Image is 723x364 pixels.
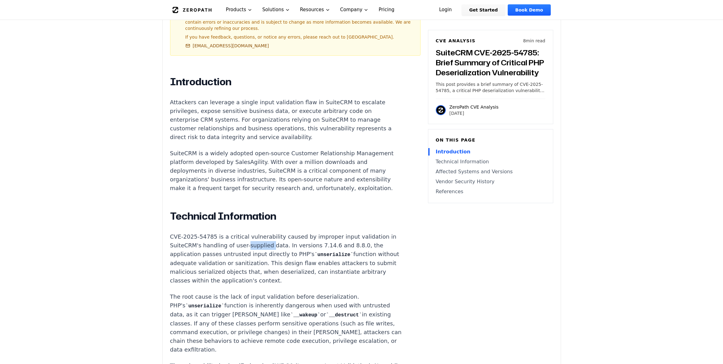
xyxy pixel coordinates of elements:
[170,98,402,142] p: Attackers can leverage a single input validation flaw in SuiteCRM to escalate privileges, expose ...
[436,48,545,77] h3: SuiteCRM CVE-2025-54785: Brief Summary of Critical PHP Deserialization Vulnerability
[436,158,545,166] a: Technical Information
[432,4,459,16] a: Login
[314,252,353,258] code: unserialize
[170,292,402,354] p: The root cause is the lack of input validation before deserialization. PHP's function is inherent...
[170,149,402,193] p: SuiteCRM is a widely adopted open-source Customer Relationship Management platform developed by S...
[436,38,476,44] h6: CVE Analysis
[185,13,415,31] p: This CVE analysis is an experimental publication that is completely AI-generated. The content may...
[436,188,545,195] a: References
[436,105,446,115] img: ZeroPath CVE Analysis
[436,148,545,156] a: Introduction
[185,303,224,309] code: unserialize
[508,4,550,16] a: Book Demo
[436,81,545,94] p: This post provides a brief summary of CVE-2025-54785, a critical PHP deserialization vulnerabilit...
[170,210,402,222] h2: Technical Information
[185,34,415,40] p: If you have feedback, questions, or notice any errors, please reach out to [GEOGRAPHIC_DATA].
[462,4,505,16] a: Get Started
[290,312,320,318] code: __wakeup
[170,76,402,88] h2: Introduction
[523,38,545,44] p: 8 min read
[436,168,545,175] a: Affected Systems and Versions
[436,178,545,185] a: Vendor Security History
[449,104,499,110] p: ZeroPath CVE Analysis
[326,312,362,318] code: __destruct
[436,137,545,143] h6: On this page
[170,232,402,285] p: CVE-2025-54785 is a critical vulnerability caused by improper input validation in SuiteCRM's hand...
[449,110,499,116] p: [DATE]
[185,43,269,49] a: [EMAIL_ADDRESS][DOMAIN_NAME]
